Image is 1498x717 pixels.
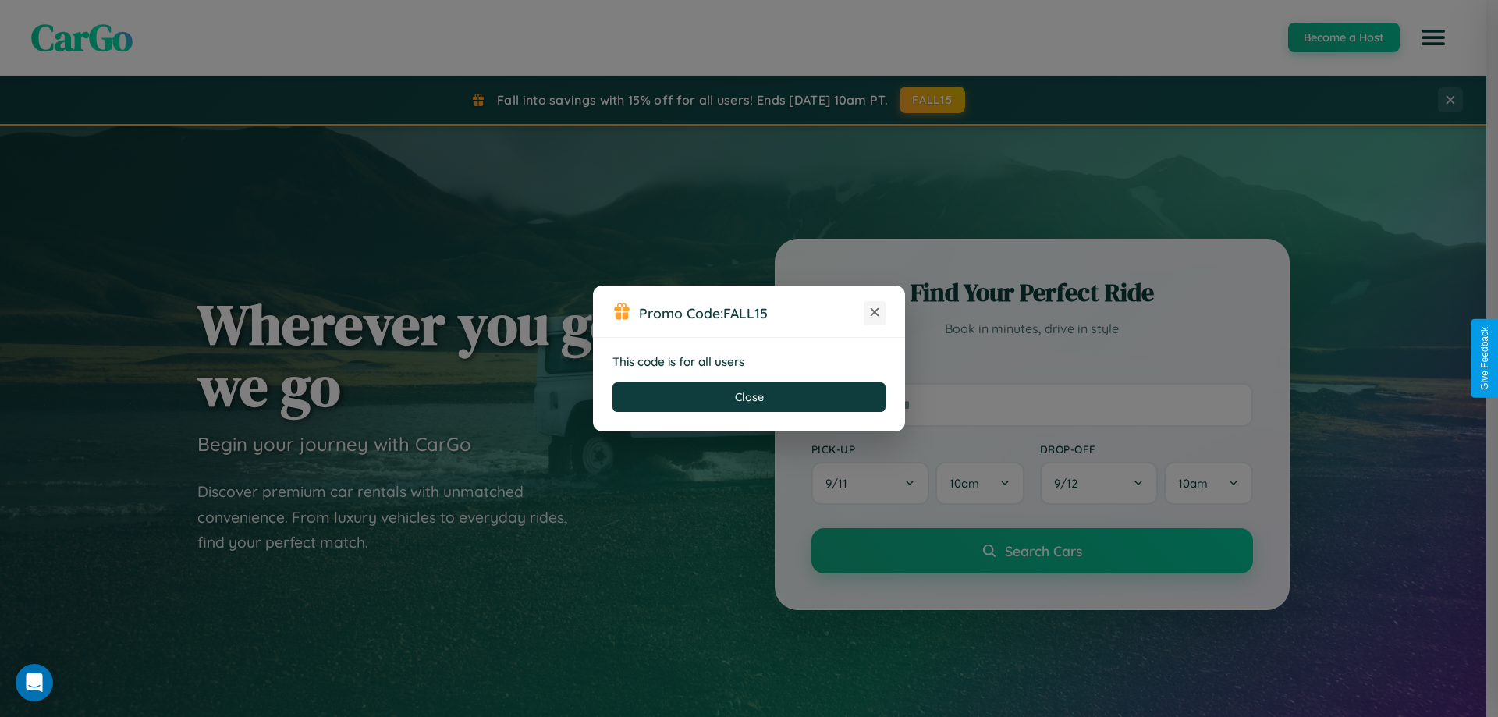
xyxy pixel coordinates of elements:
button: Close [612,382,886,412]
div: Give Feedback [1479,327,1490,390]
b: FALL15 [723,304,768,321]
strong: This code is for all users [612,354,744,369]
h3: Promo Code: [639,304,864,321]
div: Open Intercom Messenger [16,664,53,701]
